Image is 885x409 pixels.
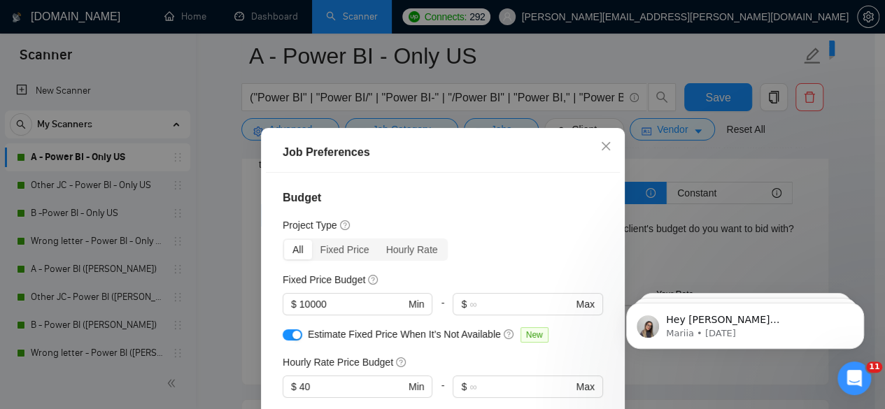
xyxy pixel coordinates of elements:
div: - [432,293,453,327]
span: Max [576,296,594,312]
span: $ [291,296,297,312]
h5: Project Type [283,217,337,233]
h5: Hourly Rate Price Budget [283,354,393,370]
div: Fixed Price [311,240,377,259]
div: All [284,240,312,259]
input: ∞ [469,379,573,394]
h5: Fixed Price Budget [283,272,365,287]
span: Max [576,379,594,394]
span: question-circle [368,274,379,285]
span: question-circle [395,357,406,368]
h4: Budget [283,189,603,206]
span: Min [408,379,424,394]
span: $ [461,296,467,312]
span: Min [408,296,424,312]
div: - [432,375,453,409]
input: 0 [299,379,405,394]
span: question-circle [503,329,514,340]
div: Job Preferences [283,144,603,161]
span: close [600,141,611,152]
div: Hourly Rate [377,240,446,259]
iframe: Intercom live chat [837,361,871,395]
input: 0 [299,296,405,312]
input: ∞ [469,296,573,312]
span: question-circle [339,220,351,231]
span: 11 [866,361,882,373]
span: $ [461,379,467,394]
span: Estimate Fixed Price When It’s Not Available [308,329,501,340]
button: Close [587,128,625,166]
iframe: Intercom notifications message [605,273,885,371]
span: New [520,327,548,343]
span: $ [291,379,297,394]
